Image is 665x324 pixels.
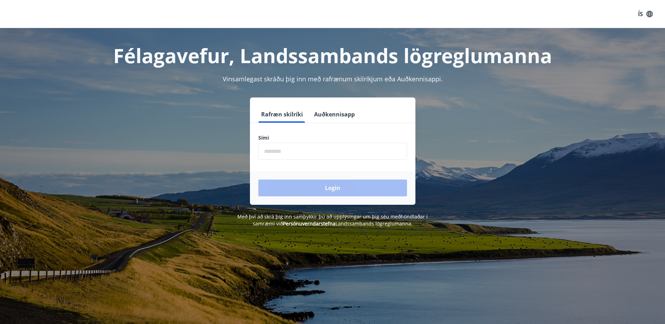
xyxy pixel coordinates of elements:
button: Rafræn skilríki [258,106,306,123]
a: Persónuverndarstefna [283,220,335,227]
button: Auðkennisapp [311,106,358,123]
span: Vinsamlegast skráðu þig inn með rafrænum skilríkjum eða Auðkennisappi. [223,75,443,83]
label: Sími [258,134,407,141]
h1: Félagavefur, Landssambands lögreglumanna [89,42,577,69]
span: Með því að skrá þig inn samþykkir þú að upplýsingar um þig séu meðhöndlaðar í samræmi við Landssa... [237,213,428,227]
button: ÍS [634,8,657,20]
